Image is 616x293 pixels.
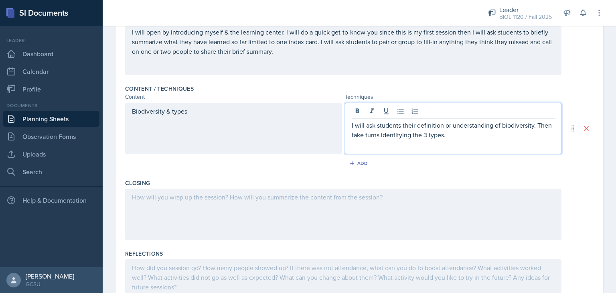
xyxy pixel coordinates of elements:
label: Closing [125,179,150,187]
div: Help & Documentation [3,192,99,208]
p: Biodiversity & types [132,106,335,116]
label: Reflections [125,250,163,258]
button: Add [346,157,373,169]
label: Content / Techniques [125,85,194,93]
div: BIOL 1120 / Fall 2025 [499,13,552,21]
a: Calendar [3,63,99,79]
div: Techniques [345,93,561,101]
div: Add [351,160,368,167]
p: I will open by introducing myself & the learning center. I will do a quick get-to-know-you since ... [132,27,555,56]
a: Search [3,164,99,180]
a: Planning Sheets [3,111,99,127]
a: Observation Forms [3,128,99,144]
a: Uploads [3,146,99,162]
div: Documents [3,102,99,109]
a: Profile [3,81,99,97]
a: Dashboard [3,46,99,62]
div: Leader [499,5,552,14]
div: Content [125,93,342,101]
p: I will ask students their definition or understanding of biodiversity. Then take turns identifyin... [352,120,555,140]
div: Leader [3,37,99,44]
div: [PERSON_NAME] [26,272,74,280]
div: GCSU [26,280,74,288]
